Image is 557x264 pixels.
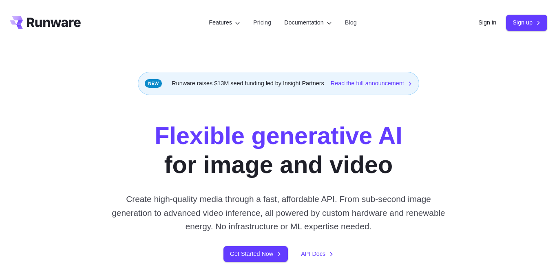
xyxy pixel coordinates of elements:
div: Runware raises $13M seed funding led by Insight Partners [138,72,419,95]
a: Sign up [506,15,547,31]
strong: Flexible generative AI [155,122,402,149]
p: Create high-quality media through a fast, affordable API. From sub-second image generation to adv... [106,192,451,233]
label: Features [209,18,240,27]
a: Sign in [478,18,496,27]
a: Blog [345,18,357,27]
h1: for image and video [155,121,402,179]
a: Pricing [253,18,271,27]
a: Read the full announcement [331,79,412,88]
a: Get Started Now [223,246,288,262]
a: Go to / [10,16,81,29]
a: API Docs [301,249,334,259]
label: Documentation [284,18,332,27]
